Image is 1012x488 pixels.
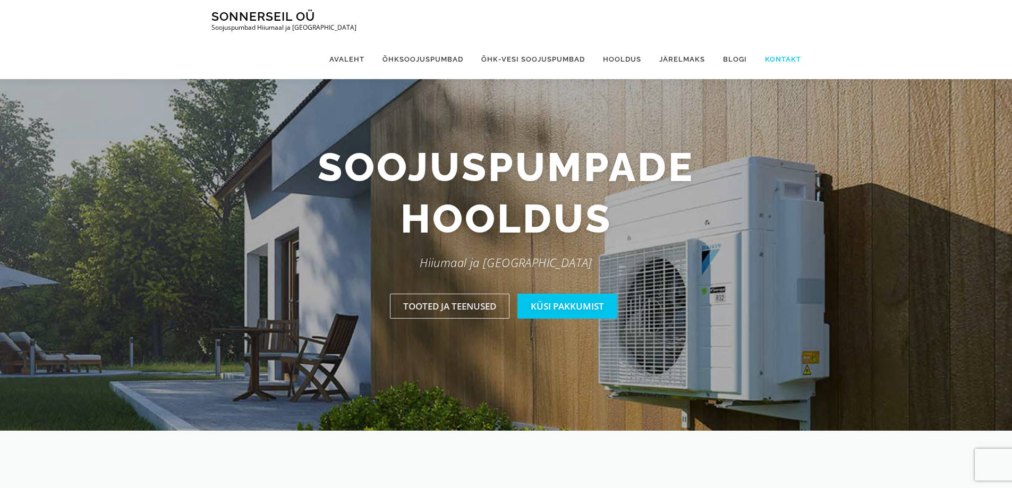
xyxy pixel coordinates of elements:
[472,39,594,79] a: Õhk-vesi soojuspumbad
[756,39,801,79] a: Kontakt
[714,39,756,79] a: Blogi
[650,39,714,79] a: Järelmaks
[320,39,373,79] a: Avaleht
[517,294,617,319] a: Küsi pakkumist
[211,9,315,23] a: Sonnerseil OÜ
[373,39,472,79] a: Õhksoojuspumbad
[203,141,809,245] h2: Soojuspumpade
[594,39,650,79] a: Hooldus
[203,253,809,272] p: Hiiumaal ja [GEOGRAPHIC_DATA]
[390,294,509,319] a: Tooted ja teenused
[211,24,356,31] p: Soojuspumbad Hiiumaal ja [GEOGRAPHIC_DATA]
[401,193,612,245] span: hooldus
